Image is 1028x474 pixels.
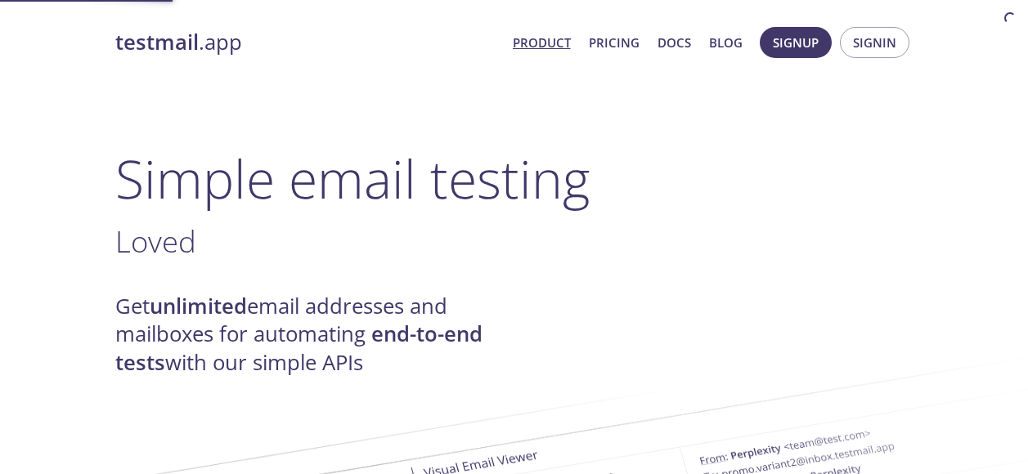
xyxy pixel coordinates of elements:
[658,32,691,53] a: Docs
[150,292,247,320] strong: unlimited
[115,221,196,262] span: Loved
[115,28,199,56] strong: testmail
[115,147,914,210] h1: Simple email testing
[773,32,819,53] span: Signup
[513,32,571,53] a: Product
[115,293,514,377] h4: Get email addresses and mailboxes for automating with our simple APIs
[709,32,743,53] a: Blog
[840,27,909,58] button: Signin
[589,32,640,53] a: Pricing
[853,32,896,53] span: Signin
[115,320,483,376] strong: end-to-end tests
[760,27,832,58] button: Signup
[115,29,500,56] a: testmail.app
